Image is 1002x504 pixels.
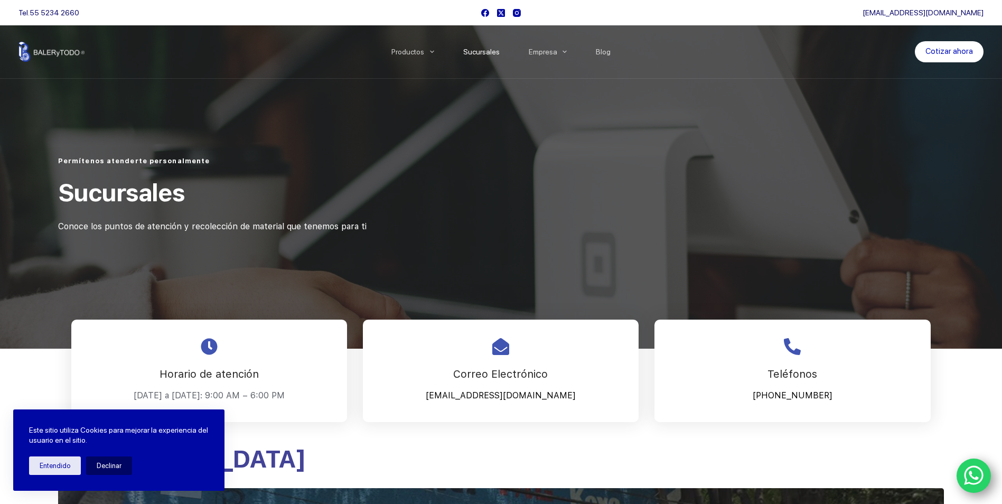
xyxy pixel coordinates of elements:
img: Balerytodo [18,42,85,62]
p: Este sitio utiliza Cookies para mejorar la experiencia del usuario en el sitio. [29,425,209,446]
span: Correo Electrónico [453,368,548,380]
span: Conoce los puntos de atención y recolección de material que tenemos para ti [58,221,367,231]
button: Entendido [29,456,81,475]
span: [DATE] a [DATE]: 9:00 AM – 6:00 PM [134,390,285,400]
p: [PHONE_NUMBER] [668,388,918,404]
a: Cotizar ahora [915,41,984,62]
span: Horario de atención [160,368,259,380]
button: Declinar [86,456,132,475]
a: WhatsApp [957,459,991,493]
a: X (Twitter) [497,9,505,17]
span: Tel. [18,8,79,17]
p: [EMAIL_ADDRESS][DOMAIN_NAME] [376,388,625,404]
a: [EMAIL_ADDRESS][DOMAIN_NAME] [863,8,984,17]
a: Facebook [481,9,489,17]
a: Instagram [513,9,521,17]
nav: Menu Principal [377,25,625,78]
a: 55 5234 2660 [30,8,79,17]
span: Permítenos atenderte personalmente [58,157,210,165]
span: Sucursales [58,178,185,207]
span: Teléfonos [767,368,817,380]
